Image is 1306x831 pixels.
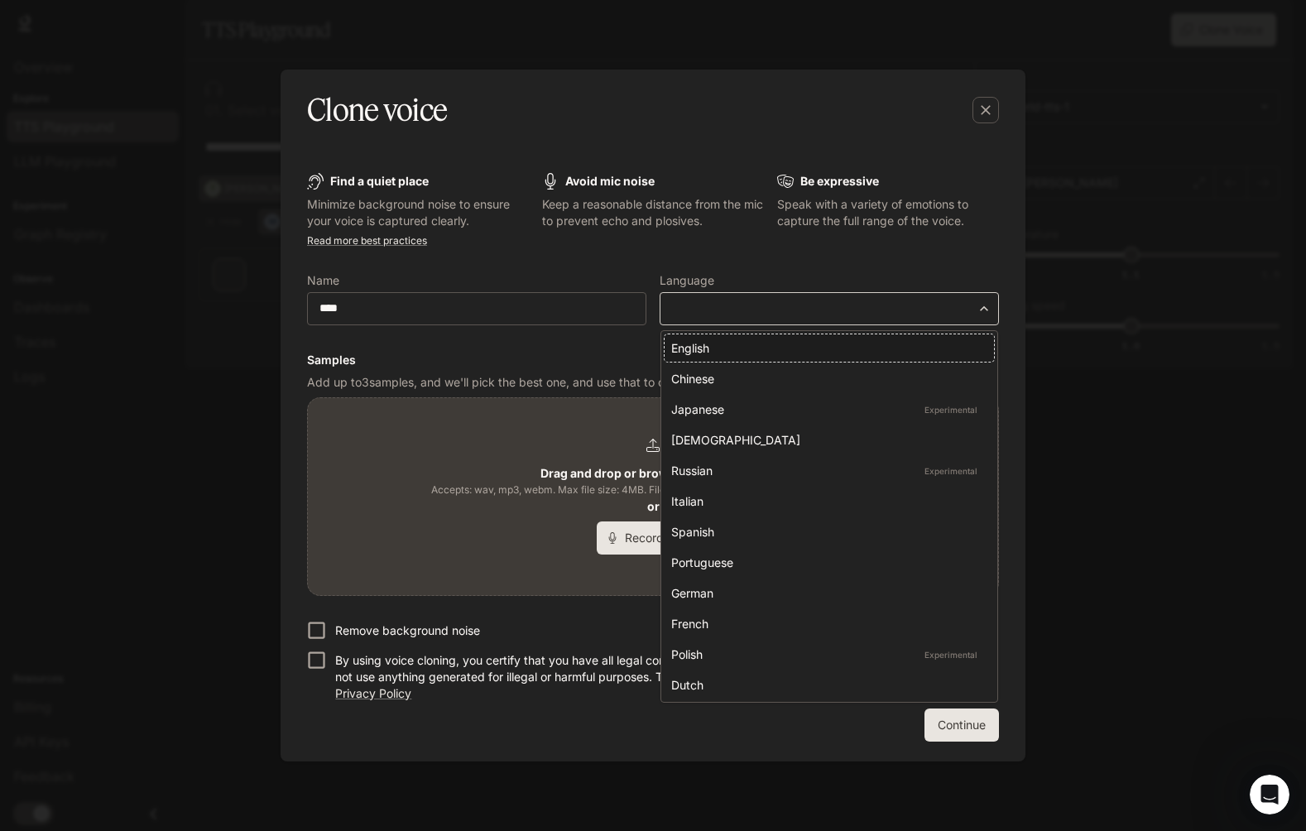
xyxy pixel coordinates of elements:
div: Russian [671,462,981,479]
iframe: Intercom live chat [1250,775,1289,814]
div: Portuguese [671,554,981,571]
p: Experimental [921,647,981,662]
div: Chinese [671,370,981,387]
div: Polish [671,646,981,663]
div: Dutch [671,676,981,694]
p: Experimental [921,464,981,478]
div: [DEMOGRAPHIC_DATA] [671,431,981,449]
div: French [671,615,981,632]
div: Spanish [671,523,981,540]
div: German [671,584,981,602]
div: Japanese [671,401,981,418]
p: Experimental [921,402,981,417]
div: Italian [671,492,981,510]
div: English [671,339,981,357]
